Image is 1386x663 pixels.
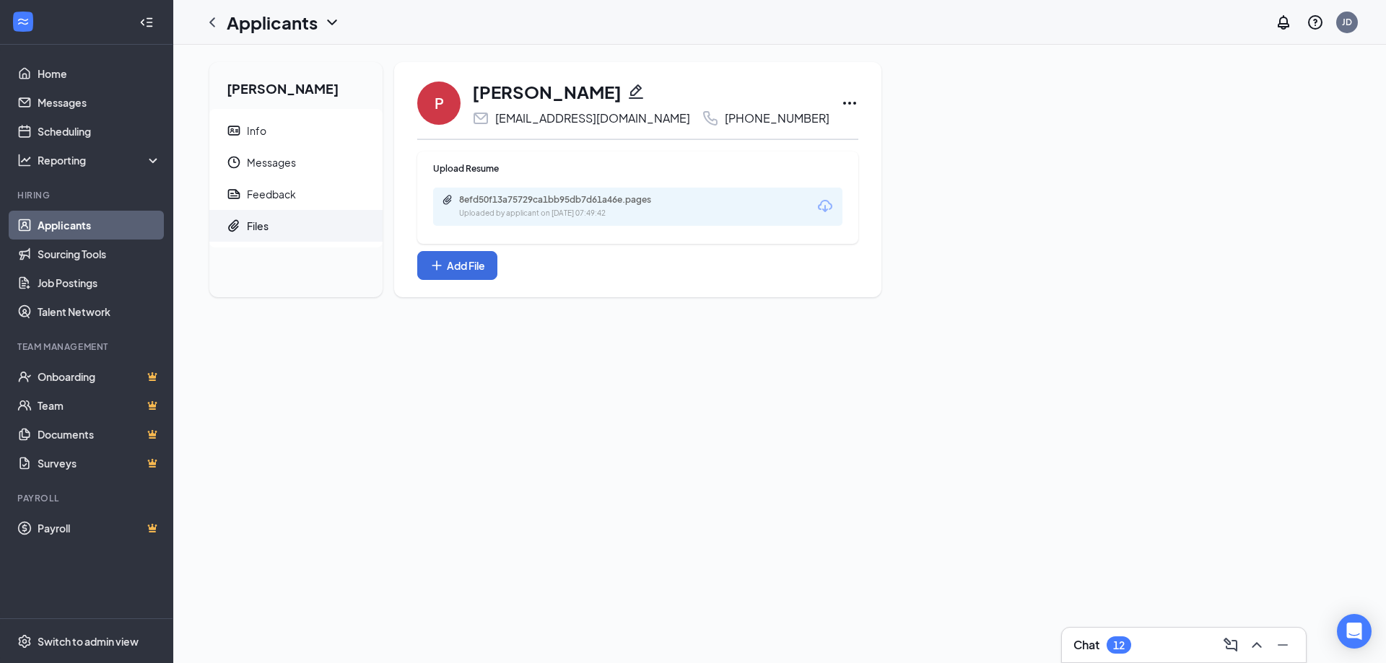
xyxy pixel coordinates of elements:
[38,211,161,240] a: Applicants
[442,194,676,219] a: Paperclip8efd50f13a75729ca1bb95db7d61a46e.pagesUploaded by applicant on [DATE] 07:49:42
[38,391,161,420] a: TeamCrown
[227,123,241,138] svg: ContactCard
[247,123,266,138] div: Info
[38,88,161,117] a: Messages
[433,162,842,175] div: Upload Resume
[17,189,158,201] div: Hiring
[841,95,858,112] svg: Ellipses
[1222,636,1239,654] svg: ComposeMessage
[495,111,690,126] div: [EMAIL_ADDRESS][DOMAIN_NAME]
[139,15,154,30] svg: Collapse
[1219,633,1242,657] button: ComposeMessage
[16,14,30,29] svg: WorkstreamLogo
[702,110,719,127] svg: Phone
[17,153,32,167] svg: Analysis
[38,449,161,478] a: SurveysCrown
[209,146,383,178] a: ClockMessages
[38,297,161,326] a: Talent Network
[38,153,162,167] div: Reporting
[209,62,383,109] h2: [PERSON_NAME]
[227,187,241,201] svg: Report
[1073,637,1099,653] h3: Chat
[38,117,161,146] a: Scheduling
[17,492,158,504] div: Payroll
[38,59,161,88] a: Home
[1307,14,1324,31] svg: QuestionInfo
[725,111,829,126] div: [PHONE_NUMBER]
[247,219,269,233] div: Files
[209,178,383,210] a: ReportFeedback
[247,146,371,178] span: Messages
[17,634,32,649] svg: Settings
[38,420,161,449] a: DocumentsCrown
[1275,14,1292,31] svg: Notifications
[227,10,318,35] h1: Applicants
[430,258,444,273] svg: Plus
[17,341,158,353] div: Team Management
[38,362,161,391] a: OnboardingCrown
[472,79,622,104] h1: [PERSON_NAME]
[38,514,161,543] a: PayrollCrown
[1342,16,1352,28] div: JD
[417,251,497,280] button: Add FilePlus
[38,240,161,268] a: Sourcing Tools
[1245,633,1268,657] button: ChevronUp
[209,210,383,242] a: PaperclipFiles
[459,208,676,219] div: Uploaded by applicant on [DATE] 07:49:42
[459,194,661,206] div: 8efd50f13a75729ca1bb95db7d61a46e.pages
[1271,633,1294,657] button: Minimize
[1113,639,1125,651] div: 12
[442,194,453,206] svg: Paperclip
[204,14,221,31] svg: ChevronLeft
[816,198,834,215] svg: Download
[1248,636,1265,654] svg: ChevronUp
[38,268,161,297] a: Job Postings
[1337,614,1372,649] div: Open Intercom Messenger
[247,187,296,201] div: Feedback
[38,634,139,649] div: Switch to admin view
[1274,636,1291,654] svg: Minimize
[435,93,444,113] div: P
[227,155,241,170] svg: Clock
[472,110,489,127] svg: Email
[323,14,341,31] svg: ChevronDown
[627,83,645,100] svg: Pencil
[227,219,241,233] svg: Paperclip
[209,115,383,146] a: ContactCardInfo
